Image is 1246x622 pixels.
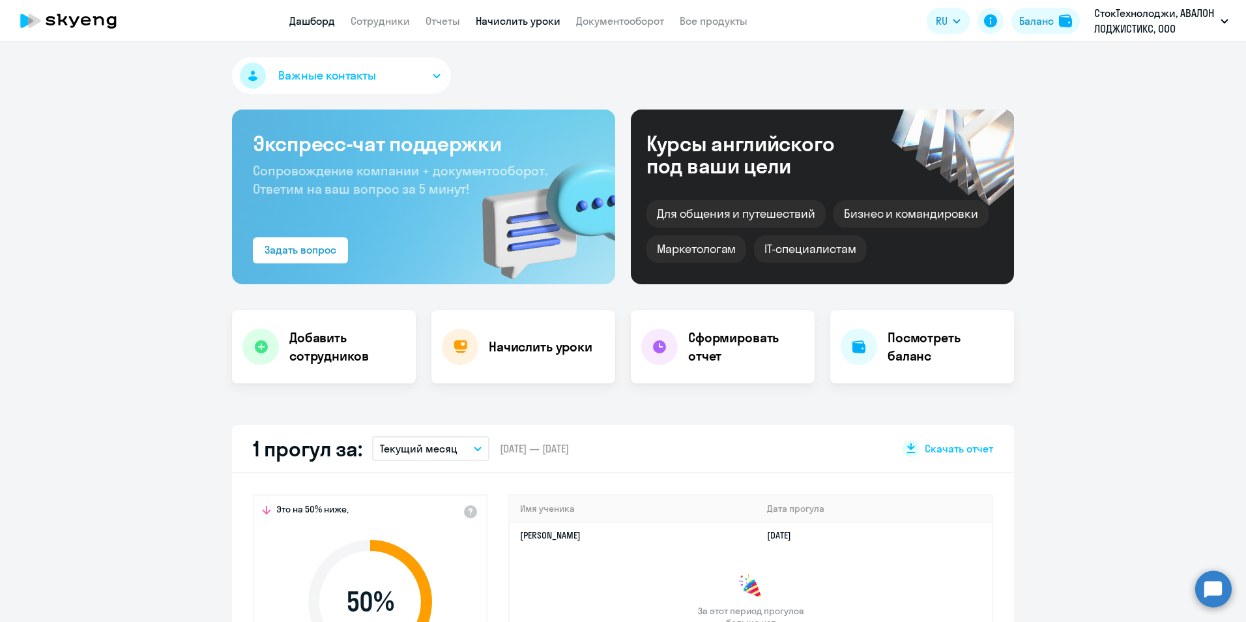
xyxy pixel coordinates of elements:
span: [DATE] — [DATE] [500,441,569,456]
span: Сопровождение компании + документооборот. Ответим на ваш вопрос за 5 минут! [253,162,547,197]
span: Это на 50% ниже, [276,503,349,519]
button: Текущий месяц [372,436,489,461]
p: Текущий месяц [380,441,457,456]
a: Отчеты [426,14,460,27]
div: Баланс [1019,13,1054,29]
button: Важные контакты [232,57,451,94]
span: 50 % [295,586,445,617]
button: Задать вопрос [253,237,348,263]
div: IT-специалистам [754,235,866,263]
a: Дашборд [289,14,335,27]
h4: Начислить уроки [489,338,592,356]
h2: 1 прогул за: [253,436,362,462]
span: RU [936,13,948,29]
a: Сотрудники [351,14,410,27]
th: Имя ученика [510,496,757,522]
a: Документооборот [576,14,664,27]
button: RU [927,8,970,34]
span: Важные контакты [278,67,376,84]
a: Все продукты [680,14,747,27]
span: Скачать отчет [925,441,993,456]
h3: Экспресс-чат поддержки [253,130,594,156]
th: Дата прогула [757,496,992,522]
div: Для общения и путешествий [646,200,826,228]
button: Балансbalance [1011,8,1080,34]
img: congrats [738,574,764,600]
img: balance [1059,14,1072,27]
div: Задать вопрос [265,242,336,258]
a: [PERSON_NAME] [520,529,581,541]
img: bg-img [463,138,615,284]
h4: Посмотреть баланс [888,329,1004,365]
div: Курсы английского под ваши цели [646,132,869,177]
div: Маркетологам [646,235,746,263]
h4: Добавить сотрудников [289,329,405,365]
button: СтокТехнолоджи, АВАЛОН ЛОДЖИСТИКС, ООО [1088,5,1235,37]
h4: Сформировать отчет [688,329,804,365]
a: [DATE] [767,529,802,541]
div: Бизнес и командировки [833,200,989,228]
p: СтокТехнолоджи, АВАЛОН ЛОДЖИСТИКС, ООО [1094,5,1215,37]
a: Начислить уроки [476,14,560,27]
